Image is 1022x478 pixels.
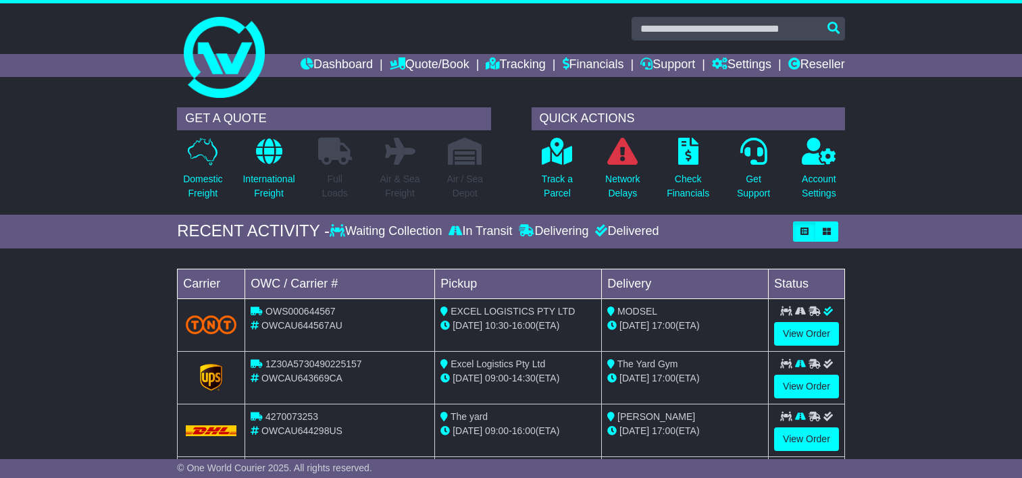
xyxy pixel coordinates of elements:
[451,306,575,317] span: EXCEL LOGISTICS PTY LTD
[440,424,596,438] div: - (ETA)
[542,172,573,201] p: Track a Parcel
[485,373,509,383] span: 09:00
[446,172,483,201] p: Air / Sea Depot
[200,364,223,391] img: GetCarrierServiceLogo
[265,411,318,422] span: 4270073253
[261,373,342,383] span: OWCAU643669CA
[485,320,509,331] span: 10:30
[619,425,649,436] span: [DATE]
[186,425,236,436] img: DHL.png
[486,54,545,77] a: Tracking
[592,224,659,239] div: Delivered
[736,137,771,208] a: GetSupport
[605,137,640,208] a: NetworkDelays
[453,373,482,383] span: [DATE]
[318,172,352,201] p: Full Loads
[301,54,373,77] a: Dashboard
[607,371,763,386] div: (ETA)
[440,371,596,386] div: - (ETA)
[453,425,482,436] span: [DATE]
[607,424,763,438] div: (ETA)
[177,107,490,130] div: GET A QUOTE
[380,172,419,201] p: Air & Sea Freight
[563,54,624,77] a: Financials
[451,411,488,422] span: The yard
[245,269,435,298] td: OWC / Carrier #
[177,462,372,473] span: © One World Courier 2025. All rights reserved.
[242,137,295,208] a: InternationalFreight
[541,137,573,208] a: Track aParcel
[261,320,342,331] span: OWCAU644567AU
[182,137,223,208] a: DomesticFreight
[617,358,678,369] span: The Yard Gym
[261,425,342,436] span: OWCAU644298US
[617,306,657,317] span: MODSEL
[652,425,675,436] span: 17:00
[801,137,837,208] a: AccountSettings
[330,224,445,239] div: Waiting Collection
[512,425,536,436] span: 16:00
[737,172,770,201] p: Get Support
[512,320,536,331] span: 16:00
[532,107,845,130] div: QUICK ACTIONS
[485,425,509,436] span: 09:00
[265,358,361,369] span: 1Z30A5730490225157
[453,320,482,331] span: [DATE]
[607,319,763,333] div: (ETA)
[666,137,710,208] a: CheckFinancials
[445,224,515,239] div: In Transit
[186,315,236,334] img: TNT_Domestic.png
[451,358,545,369] span: Excel Logistics Pty Ltd
[177,221,330,241] div: RECENT ACTIVITY -
[774,322,839,346] a: View Order
[440,319,596,333] div: - (ETA)
[512,373,536,383] span: 14:30
[619,320,649,331] span: [DATE]
[390,54,469,77] a: Quote/Book
[769,269,845,298] td: Status
[435,269,602,298] td: Pickup
[617,411,695,422] span: [PERSON_NAME]
[183,172,222,201] p: Domestic Freight
[242,172,295,201] p: International Freight
[640,54,695,77] a: Support
[667,172,709,201] p: Check Financials
[619,373,649,383] span: [DATE]
[515,224,592,239] div: Delivering
[178,269,245,298] td: Carrier
[774,427,839,451] a: View Order
[602,269,769,298] td: Delivery
[712,54,771,77] a: Settings
[605,172,640,201] p: Network Delays
[788,54,845,77] a: Reseller
[652,320,675,331] span: 17:00
[652,373,675,383] span: 17:00
[802,172,836,201] p: Account Settings
[774,375,839,398] a: View Order
[265,306,336,317] span: OWS000644567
